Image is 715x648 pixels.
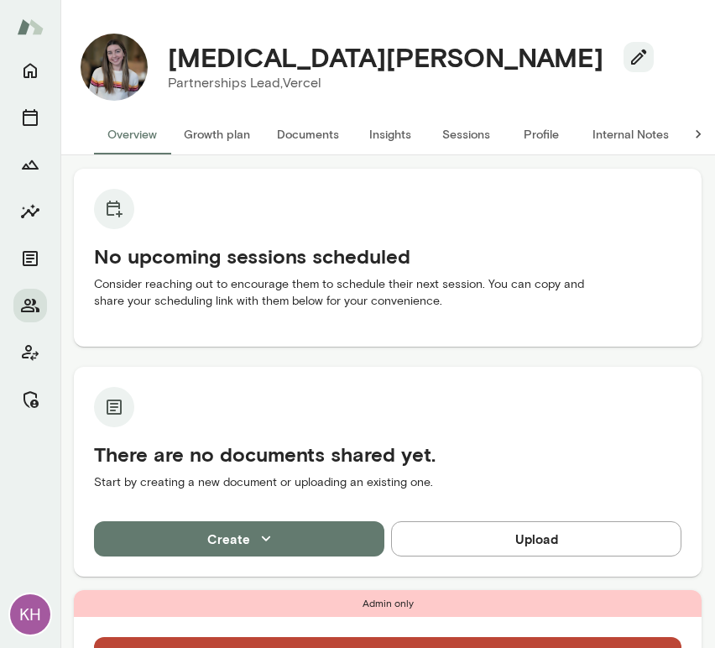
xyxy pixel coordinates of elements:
[94,474,681,491] p: Start by creating a new document or uploading an existing one.
[74,590,702,617] div: Admin only
[13,195,47,228] button: Insights
[13,383,47,416] button: Manage
[17,11,44,43] img: Mento
[94,114,170,154] button: Overview
[94,276,681,310] p: Consider reaching out to encourage them to schedule their next session. You can copy and share yo...
[13,336,47,369] button: Client app
[13,289,47,322] button: Members
[94,521,384,557] button: Create
[13,148,47,181] button: Growth Plan
[81,34,148,101] img: Alli Pope
[352,114,428,154] button: Insights
[504,114,579,154] button: Profile
[94,441,681,468] h5: There are no documents shared yet.
[428,114,504,154] button: Sessions
[264,114,352,154] button: Documents
[168,73,640,93] p: Partnerships Lead, Vercel
[391,521,681,557] button: Upload
[13,54,47,87] button: Home
[13,242,47,275] button: Documents
[168,41,603,73] h4: [MEDICAL_DATA][PERSON_NAME]
[170,114,264,154] button: Growth plan
[10,594,50,635] div: KH
[579,114,682,154] button: Internal Notes
[94,243,681,269] h5: No upcoming sessions scheduled
[13,101,47,134] button: Sessions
